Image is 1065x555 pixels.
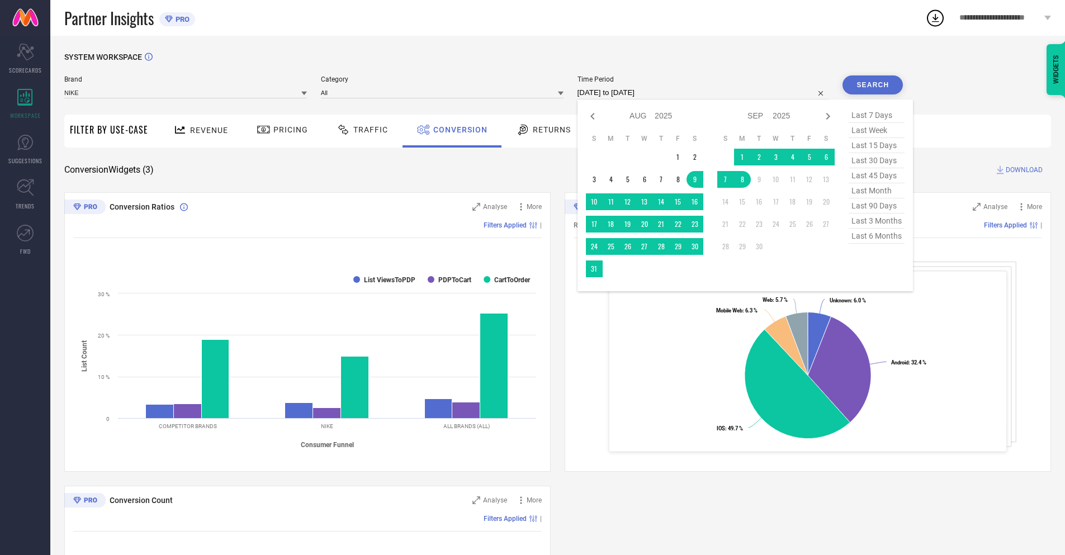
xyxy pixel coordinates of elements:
[64,200,106,216] div: Premium
[717,193,734,210] td: Sun Sep 14 2025
[484,515,527,523] span: Filters Applied
[687,134,703,143] th: Saturday
[717,425,725,431] tspan: IOS
[716,307,742,314] tspan: Mobile Web
[540,221,542,229] span: |
[801,193,818,210] td: Fri Sep 19 2025
[734,134,751,143] th: Monday
[603,134,619,143] th: Monday
[578,86,829,99] input: Select time period
[574,221,628,229] span: Revenue (% share)
[849,123,905,138] span: last week
[670,193,687,210] td: Fri Aug 15 2025
[353,125,388,134] span: Traffic
[533,125,571,134] span: Returns
[636,238,653,255] td: Wed Aug 27 2025
[586,193,603,210] td: Sun Aug 10 2025
[603,171,619,188] td: Mon Aug 04 2025
[849,214,905,229] span: last 3 months
[64,493,106,510] div: Premium
[734,149,751,165] td: Mon Sep 01 2025
[717,216,734,233] td: Sun Sep 21 2025
[321,75,564,83] span: Category
[983,203,1007,211] span: Analyse
[818,216,835,233] td: Sat Sep 27 2025
[784,171,801,188] td: Thu Sep 11 2025
[717,134,734,143] th: Sunday
[818,171,835,188] td: Sat Sep 13 2025
[734,193,751,210] td: Mon Sep 15 2025
[801,149,818,165] td: Fri Sep 05 2025
[636,216,653,233] td: Wed Aug 20 2025
[603,238,619,255] td: Mon Aug 25 2025
[586,171,603,188] td: Sun Aug 03 2025
[494,276,531,284] text: CartToOrder
[891,359,926,366] text: : 32.4 %
[364,276,415,284] text: List ViewsToPDP
[734,171,751,188] td: Mon Sep 08 2025
[818,149,835,165] td: Sat Sep 06 2025
[716,307,758,314] text: : 6.3 %
[619,134,636,143] th: Tuesday
[818,134,835,143] th: Saturday
[670,238,687,255] td: Fri Aug 29 2025
[586,134,603,143] th: Sunday
[717,238,734,255] td: Sun Sep 28 2025
[784,193,801,210] td: Thu Sep 18 2025
[849,138,905,153] span: last 15 days
[603,216,619,233] td: Mon Aug 18 2025
[433,125,487,134] span: Conversion
[9,66,42,74] span: SCORECARDS
[763,297,773,303] tspan: Web
[849,108,905,123] span: last 7 days
[849,198,905,214] span: last 90 days
[1006,164,1043,175] span: DOWNLOAD
[768,149,784,165] td: Wed Sep 03 2025
[586,110,599,123] div: Previous month
[801,134,818,143] th: Friday
[670,134,687,143] th: Friday
[619,193,636,210] td: Tue Aug 12 2025
[578,75,829,83] span: Time Period
[273,125,308,134] span: Pricing
[751,216,768,233] td: Tue Sep 23 2025
[636,193,653,210] td: Wed Aug 13 2025
[687,149,703,165] td: Sat Aug 02 2025
[484,221,527,229] span: Filters Applied
[301,441,354,449] tspan: Consumer Funnel
[751,134,768,143] th: Tuesday
[768,171,784,188] td: Wed Sep 10 2025
[818,193,835,210] td: Sat Sep 20 2025
[687,238,703,255] td: Sat Aug 30 2025
[586,238,603,255] td: Sun Aug 24 2025
[687,216,703,233] td: Sat Aug 23 2025
[801,171,818,188] td: Fri Sep 12 2025
[16,202,35,210] span: TRENDS
[717,171,734,188] td: Sun Sep 07 2025
[173,15,190,23] span: PRO
[64,53,142,61] span: SYSTEM WORKSPACE
[768,193,784,210] td: Wed Sep 17 2025
[472,496,480,504] svg: Zoom
[751,193,768,210] td: Tue Sep 16 2025
[98,291,110,297] text: 30 %
[586,216,603,233] td: Sun Aug 17 2025
[636,171,653,188] td: Wed Aug 06 2025
[784,149,801,165] td: Thu Sep 04 2025
[619,216,636,233] td: Tue Aug 19 2025
[830,297,866,303] text: : 6.0 %
[106,416,110,422] text: 0
[973,203,981,211] svg: Zoom
[70,123,148,136] span: Filter By Use-Case
[687,171,703,188] td: Sat Aug 09 2025
[1040,221,1042,229] span: |
[849,168,905,183] span: last 45 days
[565,200,606,216] div: Premium
[619,171,636,188] td: Tue Aug 05 2025
[98,333,110,339] text: 20 %
[20,247,31,255] span: FWD
[891,359,908,366] tspan: Android
[636,134,653,143] th: Wednesday
[768,134,784,143] th: Wednesday
[64,7,154,30] span: Partner Insights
